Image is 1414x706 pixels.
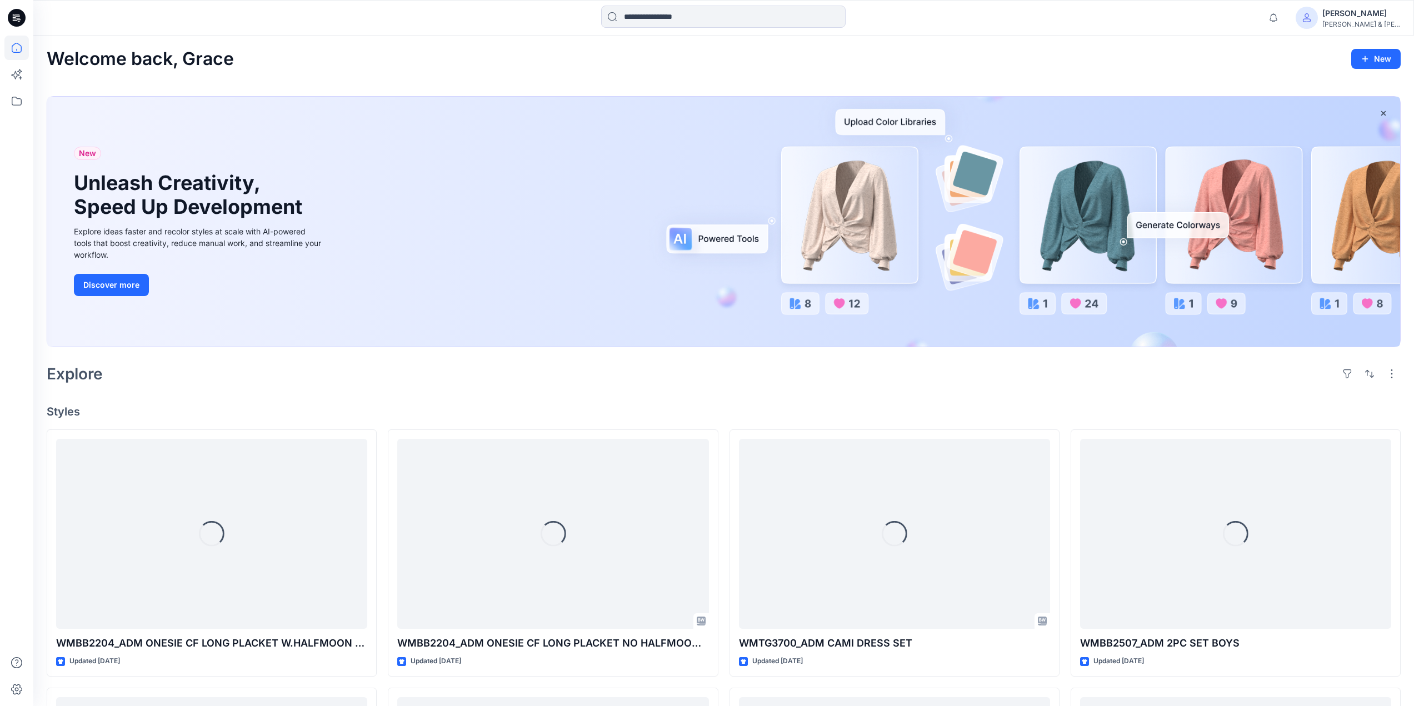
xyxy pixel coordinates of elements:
[74,274,149,296] button: Discover more
[1322,20,1400,28] div: [PERSON_NAME] & [PERSON_NAME]
[752,655,803,667] p: Updated [DATE]
[69,655,120,667] p: Updated [DATE]
[56,635,367,651] p: WMBB2204_ADM ONESIE CF LONG PLACKET W.HALFMOON colorways update 8.1
[1322,7,1400,20] div: [PERSON_NAME]
[47,49,234,69] h2: Welcome back, Grace
[1080,635,1391,651] p: WMBB2507_ADM 2PC SET BOYS
[1351,49,1401,69] button: New
[74,226,324,261] div: Explore ideas faster and recolor styles at scale with AI-powered tools that boost creativity, red...
[1093,655,1144,667] p: Updated [DATE]
[411,655,461,667] p: Updated [DATE]
[74,171,307,219] h1: Unleash Creativity, Speed Up Development
[74,274,324,296] a: Discover more
[47,405,1401,418] h4: Styles
[1302,13,1311,22] svg: avatar
[397,635,708,651] p: WMBB2204_ADM ONESIE CF LONG PLACKET NO HALFMOON colorways update 7.28
[47,365,103,383] h2: Explore
[739,635,1050,651] p: WMTG3700_ADM CAMI DRESS SET
[79,147,96,160] span: New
